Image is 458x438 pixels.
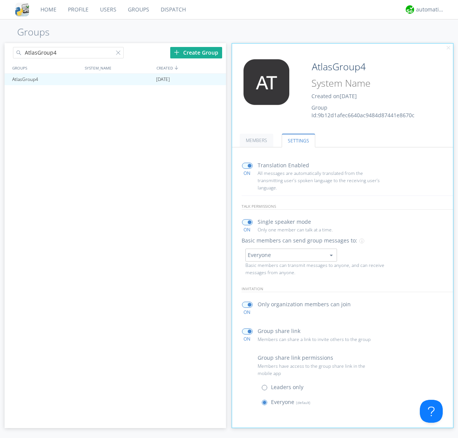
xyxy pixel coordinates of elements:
p: Translation Enabled [258,161,309,170]
div: Create Group [170,47,222,58]
div: ON [239,226,256,233]
div: automation+atlas [416,6,445,13]
div: ON [239,336,256,342]
span: Created on [311,92,357,100]
p: Members have access to the group share link in the mobile app [258,362,380,377]
p: Only one member can talk at a time. [258,226,380,233]
p: All messages are automatically translated from the transmitting user’s spoken language to the rec... [258,170,380,192]
p: talk permissions [242,203,453,210]
img: cddb5a64eb264b2086981ab96f4c1ba7 [15,3,29,16]
img: plus.svg [174,50,179,55]
span: Group Id: 9b12d1afec6640ac9484d87441e8670c [311,104,414,119]
input: Search groups [13,47,124,58]
div: ON [239,170,256,176]
p: Members can share a link to invite others to the group [258,336,380,343]
button: Everyone [245,249,337,262]
p: invitation [242,286,453,292]
p: Everyone [271,398,310,406]
p: Group share link permissions [258,354,333,362]
a: SETTINGS [282,134,315,147]
p: Basic members can send group messages to: [242,236,357,245]
div: SYSTEM_NAME [83,62,155,73]
span: (default) [294,400,310,405]
p: Leaders only [271,383,303,391]
img: d2d01cd9b4174d08988066c6d424eccd [406,5,414,14]
span: [DATE] [340,92,357,100]
p: Basic members can transmit messages to anyone, and can receive messages from anyone. [245,262,388,276]
div: ON [239,309,256,315]
a: AtlasGroup4[DATE] [5,74,226,85]
img: cancel.svg [446,45,451,51]
img: 373638.png [238,59,295,105]
span: [DATE] [156,74,170,85]
p: Only organization members can join [258,300,351,309]
p: Single speaker mode [258,218,311,226]
div: GROUPS [10,62,81,73]
iframe: Toggle Customer Support [420,400,443,423]
p: Group share link [258,327,300,335]
div: AtlasGroup4 [10,74,82,85]
input: System Name [309,76,432,91]
div: CREATED [155,62,227,73]
input: Group Name [309,59,432,74]
a: MEMBERS [240,134,273,147]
